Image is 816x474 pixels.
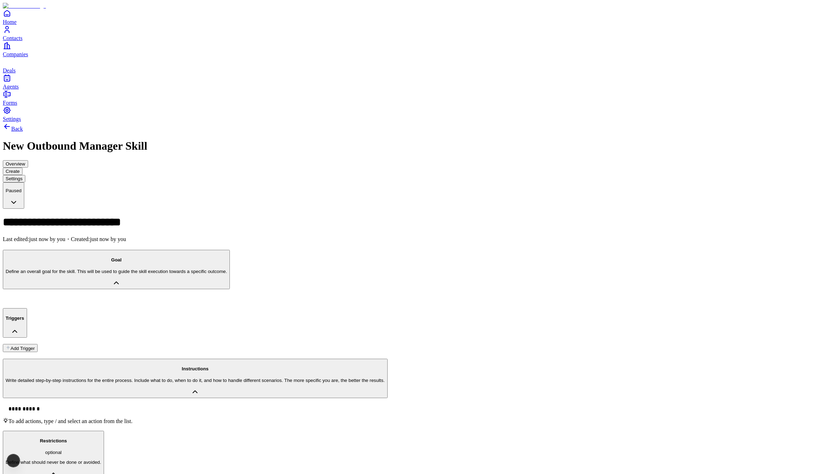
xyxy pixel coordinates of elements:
h1: New Outbound Manager Skill [3,139,813,152]
button: Add Trigger [3,344,38,352]
div: To add actions, type / and select an action from the list. [3,417,813,424]
span: Deals [3,67,15,73]
a: Settings [3,106,813,122]
span: Settings [3,116,21,122]
p: Last edited: just now by you ・Created: just now by you [3,236,813,243]
div: GoalDefine an overall goal for the skill. This will be used to guide the skill execution towards ... [3,296,813,302]
span: optional [45,450,62,455]
a: deals [3,58,813,73]
div: Triggers [3,344,813,352]
h4: Triggers [6,316,24,321]
p: Define what should never be done or avoided. [6,460,101,465]
a: Back [3,126,23,132]
a: Home [3,9,813,25]
a: Forms [3,90,813,106]
span: Companies [3,51,28,57]
button: InstructionsWrite detailed step-by-step instructions for the entire process. Include what to do, ... [3,359,388,398]
h4: Goal [6,257,227,262]
a: Companies [3,41,813,57]
span: Home [3,19,17,25]
button: Settings [3,175,25,182]
span: Forms [3,100,17,106]
button: Overview [3,160,28,168]
span: Agents [3,84,19,90]
a: Contacts [3,25,813,41]
span: Contacts [3,35,22,41]
h4: Restrictions [6,438,101,443]
p: Write detailed step-by-step instructions for the entire process. Include what to do, when to do i... [6,378,385,383]
img: Item Brain Logo [3,3,46,9]
button: GoalDefine an overall goal for the skill. This will be used to guide the skill execution towards ... [3,250,230,289]
h4: Instructions [6,366,385,371]
a: Agents [3,74,813,90]
p: Define an overall goal for the skill. This will be used to guide the skill execution towards a sp... [6,269,227,274]
div: InstructionsWrite detailed step-by-step instructions for the entire process. Include what to do, ... [3,405,813,424]
button: Create [3,168,22,175]
button: Triggers [3,308,27,337]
